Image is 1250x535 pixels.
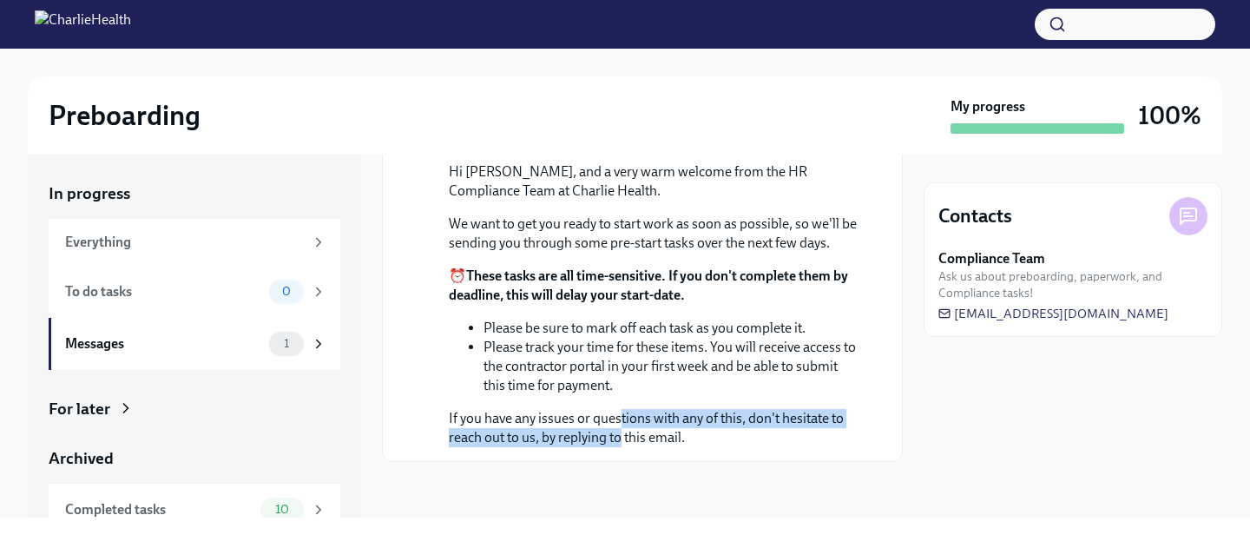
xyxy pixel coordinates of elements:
a: Messages1 [49,318,340,370]
h3: 100% [1138,100,1201,131]
a: [EMAIL_ADDRESS][DOMAIN_NAME] [938,305,1168,322]
a: Archived [49,447,340,470]
p: ⏰ [449,267,860,305]
div: For later [49,398,110,420]
div: Everything [65,233,304,252]
span: 1 [273,337,299,350]
p: We want to get you ready to start work as soon as possible, so we'll be sending you through some ... [449,215,860,253]
h2: Preboarding [49,98,201,133]
p: Hi [PERSON_NAME], and a very warm welcome from the HR Compliance Team at Charlie Health. [449,162,860,201]
p: If you have any issues or questions with any of this, don't hesitate to reach out to us, by reply... [449,409,860,447]
div: Completed tasks [65,500,253,519]
a: For later [49,398,340,420]
strong: My progress [951,97,1025,116]
img: CharlieHealth [35,10,131,38]
h4: Contacts [938,203,1012,229]
li: Please be sure to mark off each task as you complete it. [484,319,860,338]
a: To do tasks0 [49,266,340,318]
span: 0 [272,285,301,298]
li: Please track your time for these items. You will receive access to the contractor portal in your ... [484,338,860,395]
span: 10 [265,503,299,516]
a: Everything [49,219,340,266]
a: In progress [49,182,340,205]
strong: Compliance Team [938,249,1045,268]
div: Messages [65,334,262,353]
span: Ask us about preboarding, paperwork, and Compliance tasks! [938,268,1207,301]
div: To do tasks [65,282,262,301]
strong: These tasks are all time-sensitive. If you don't complete them by deadline, this will delay your ... [449,267,848,303]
